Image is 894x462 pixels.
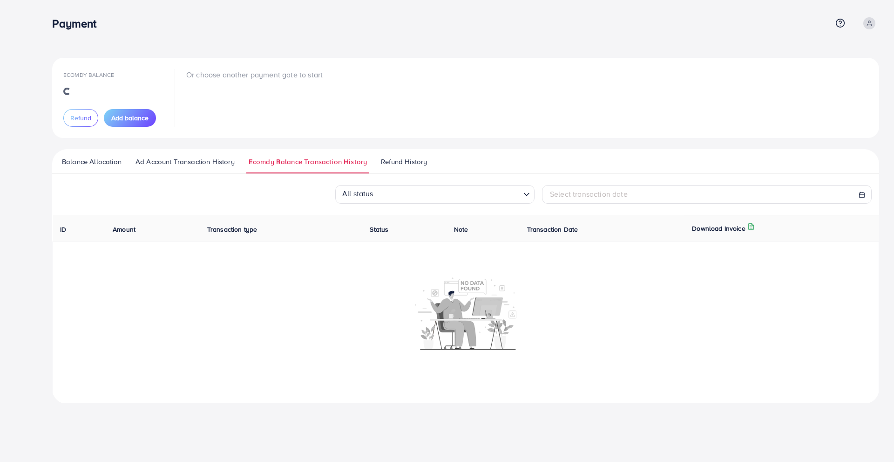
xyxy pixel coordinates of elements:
span: Amount [113,225,135,234]
p: Or choose another payment gate to start [186,69,323,80]
span: Refund [70,113,91,123]
input: Search for option [376,186,520,201]
div: Search for option [335,185,535,204]
span: Ecomdy Balance [63,71,114,79]
span: Status [370,225,388,234]
h3: Payment [52,17,104,30]
button: Refund [63,109,98,127]
span: Balance Allocation [62,157,122,167]
span: Select transaction date [550,189,628,199]
p: Download Invoice [692,223,745,234]
span: All status [340,186,375,201]
button: Add balance [104,109,156,127]
span: Add balance [111,113,149,123]
img: No account [415,276,516,350]
span: Transaction Date [527,225,578,234]
span: Ecomdy Balance Transaction History [249,157,367,167]
span: ID [60,225,66,234]
span: Note [454,225,468,234]
span: Transaction type [207,225,257,234]
span: Ad Account Transaction History [135,157,235,167]
span: Refund History [381,157,427,167]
